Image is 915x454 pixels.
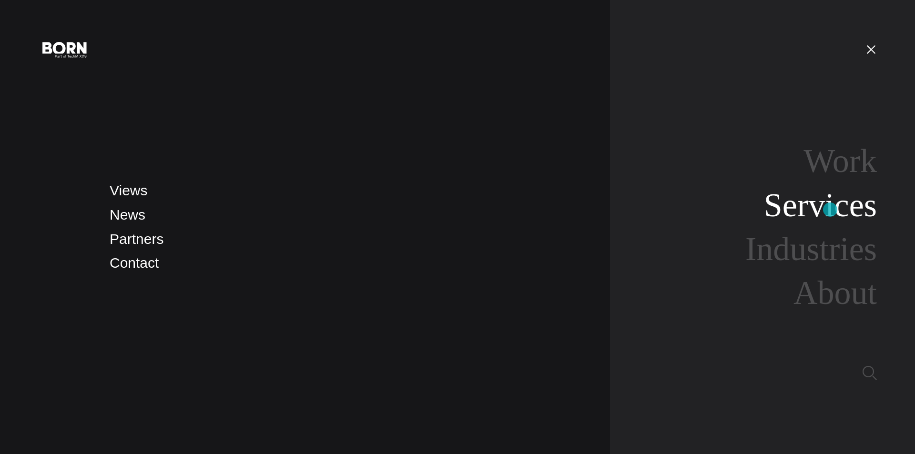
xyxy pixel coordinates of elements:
a: Partners [110,231,163,247]
a: Industries [745,231,877,267]
a: Services [764,187,877,223]
button: Open [860,39,883,59]
a: Contact [110,255,159,271]
a: News [110,207,145,222]
a: Work [803,142,877,179]
a: About [793,274,877,311]
img: Search [863,366,877,380]
a: Views [110,182,147,198]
